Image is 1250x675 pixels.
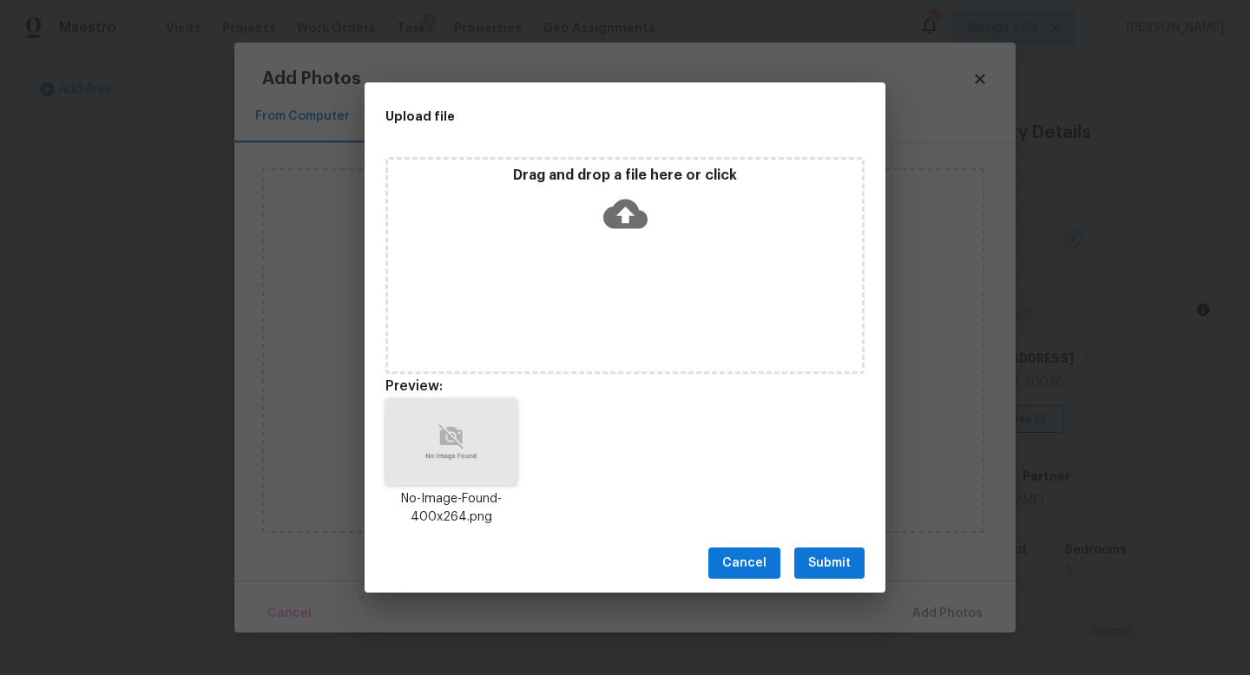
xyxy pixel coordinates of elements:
button: Submit [794,547,865,580]
h2: Upload file [385,107,786,126]
button: Cancel [708,547,780,580]
img: H74S5N90oD8mGPVl2z8BBv9wmee20T9EmroWf8c3mBB0Op1Op9PpdDqdTqfT6XQ6nU6n0+l0Or+3B4cEAAAAAIL+v3aGBQAAA... [385,398,517,485]
p: Drag and drop a file here or click [388,167,862,185]
p: No-Image-Found-400x264.png [385,490,517,527]
span: Submit [808,553,851,574]
span: Cancel [722,553,766,574]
